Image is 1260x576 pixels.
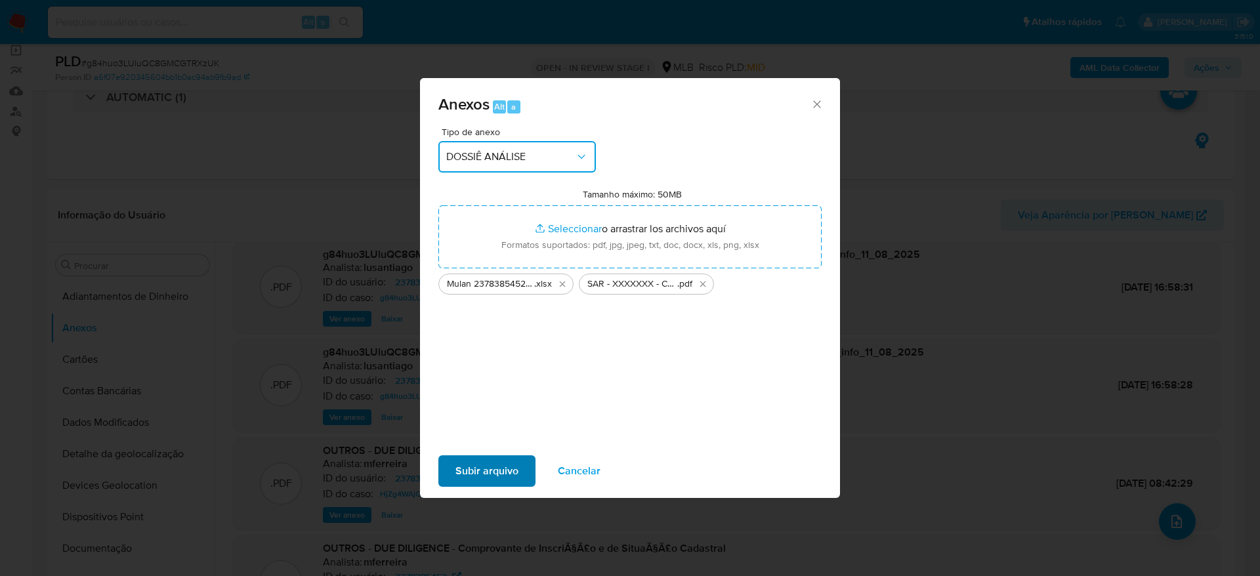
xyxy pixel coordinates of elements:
[587,278,677,291] span: SAR - XXXXXXX - CNPJ 58023830000114 - P A EDUCACAO DE NIVEL TECNICO LTDA
[555,276,570,292] button: Eliminar Mulan 2378385452_2025_08_11_15_19_59.xlsx
[438,268,822,295] ul: Archivos seleccionados
[677,278,692,291] span: .pdf
[447,278,534,291] span: Mulan 2378385452_2025_08_11_15_19_59
[442,127,599,136] span: Tipo de anexo
[438,141,596,173] button: DOSSIÊ ANÁLISE
[438,93,490,115] span: Anexos
[494,100,505,113] span: Alt
[438,455,535,487] button: Subir arquivo
[583,188,682,200] label: Tamanho máximo: 50MB
[534,278,552,291] span: .xlsx
[695,276,711,292] button: Eliminar SAR - XXXXXXX - CNPJ 58023830000114 - P A EDUCACAO DE NIVEL TECNICO LTDA.pdf
[455,457,518,485] span: Subir arquivo
[511,100,516,113] span: a
[558,457,600,485] span: Cancelar
[446,150,575,163] span: DOSSIÊ ANÁLISE
[810,98,822,110] button: Cerrar
[541,455,618,487] button: Cancelar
